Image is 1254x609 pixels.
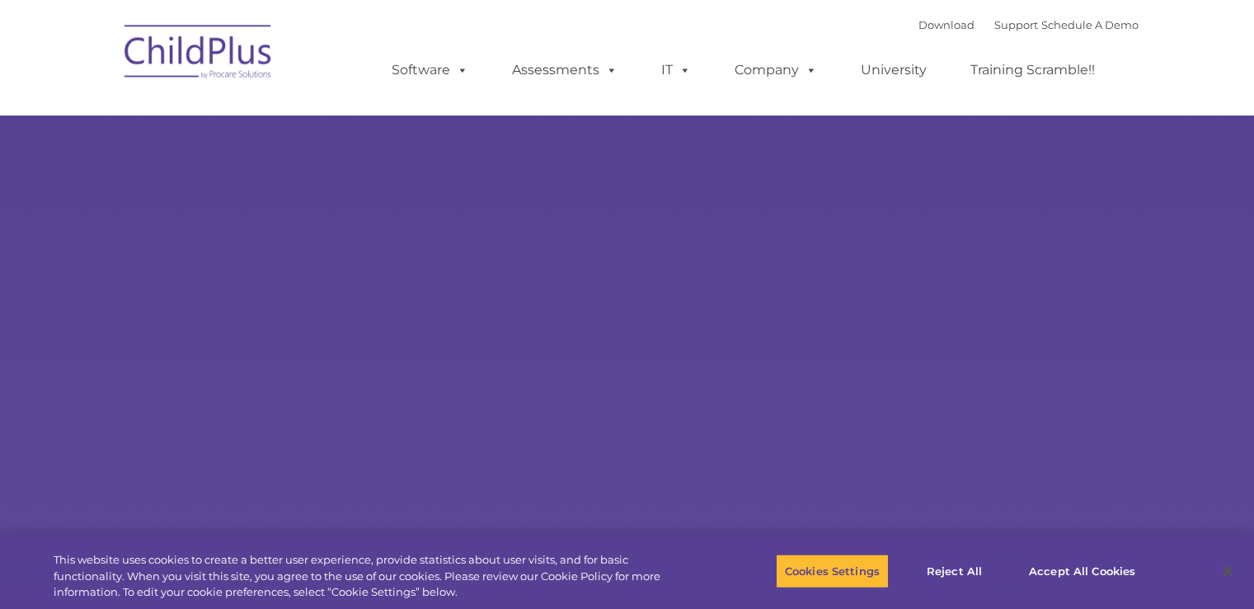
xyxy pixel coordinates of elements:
a: Software [375,54,485,87]
a: Schedule A Demo [1041,18,1139,31]
a: Support [994,18,1038,31]
img: ChildPlus by Procare Solutions [116,13,281,96]
a: Training Scramble!! [954,54,1111,87]
a: IT [645,54,707,87]
a: Download [918,18,975,31]
button: Reject All [903,554,1006,588]
div: This website uses cookies to create a better user experience, provide statistics about user visit... [54,552,690,601]
button: Close [1209,553,1246,589]
a: Assessments [495,54,634,87]
a: Company [718,54,834,87]
button: Cookies Settings [776,554,889,588]
a: University [844,54,943,87]
button: Accept All Cookies [1020,554,1144,588]
font: | [918,18,1139,31]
